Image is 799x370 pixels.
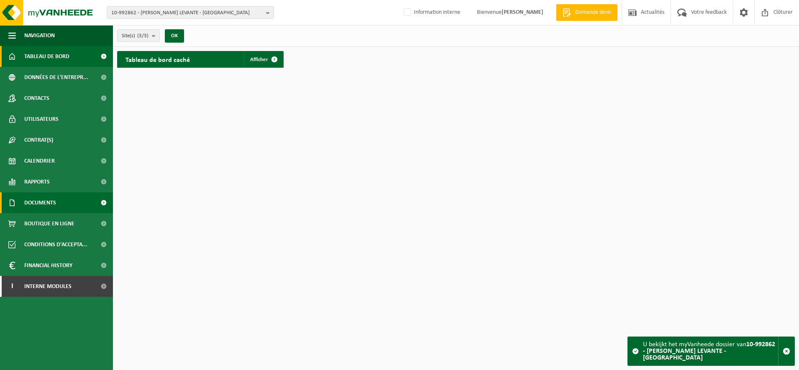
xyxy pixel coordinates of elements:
span: Financial History [24,255,72,276]
span: Données de l'entrepr... [24,67,88,88]
div: U bekijkt het myVanheede dossier van [643,337,778,365]
span: Contacts [24,88,49,109]
span: Boutique en ligne [24,213,74,234]
a: Demande devis [556,4,617,21]
span: Documents [24,192,56,213]
count: (3/3) [137,33,149,38]
strong: [PERSON_NAME] [502,9,543,15]
span: Calendrier [24,151,55,171]
strong: 10-992862 - [PERSON_NAME] LEVANTE - [GEOGRAPHIC_DATA] [643,341,775,361]
label: Information interne [402,6,460,19]
span: Tableau de bord [24,46,69,67]
span: Rapports [24,171,50,192]
span: Navigation [24,25,55,46]
h2: Tableau de bord caché [117,51,198,67]
span: Conditions d'accepta... [24,234,87,255]
span: Interne modules [24,276,72,297]
button: 10-992862 - [PERSON_NAME] LEVANTE - [GEOGRAPHIC_DATA] [107,6,274,19]
span: I [8,276,16,297]
button: OK [165,29,184,43]
span: Afficher [250,57,268,62]
button: Site(s)(3/3) [117,29,160,42]
span: Site(s) [122,30,149,42]
span: Demande devis [573,8,613,17]
span: Utilisateurs [24,109,59,130]
a: Afficher [243,51,283,68]
span: Contrat(s) [24,130,53,151]
span: 10-992862 - [PERSON_NAME] LEVANTE - [GEOGRAPHIC_DATA] [111,7,263,19]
